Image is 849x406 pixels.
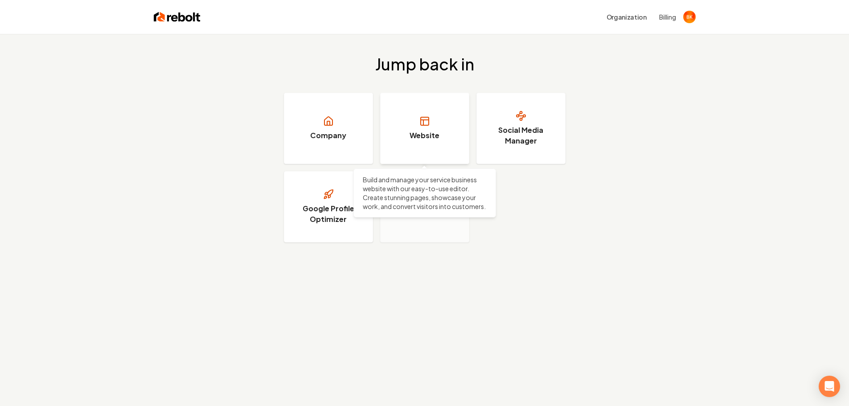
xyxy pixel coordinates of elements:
[380,93,469,164] a: Website
[284,93,373,164] a: Company
[363,175,487,211] p: Build and manage your service business website with our easy-to-use editor. Create stunning pages...
[488,125,554,146] h3: Social Media Manager
[601,9,652,25] button: Organization
[284,171,373,242] a: Google Profile Optimizer
[819,376,840,397] div: Open Intercom Messenger
[410,130,439,141] h3: Website
[295,203,362,225] h3: Google Profile Optimizer
[154,11,201,23] img: Rebolt Logo
[683,11,696,23] button: Open user button
[683,11,696,23] img: Breanna Knickerbocker
[375,55,474,73] h2: Jump back in
[476,93,566,164] a: Social Media Manager
[659,12,676,21] button: Billing
[310,130,346,141] h3: Company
